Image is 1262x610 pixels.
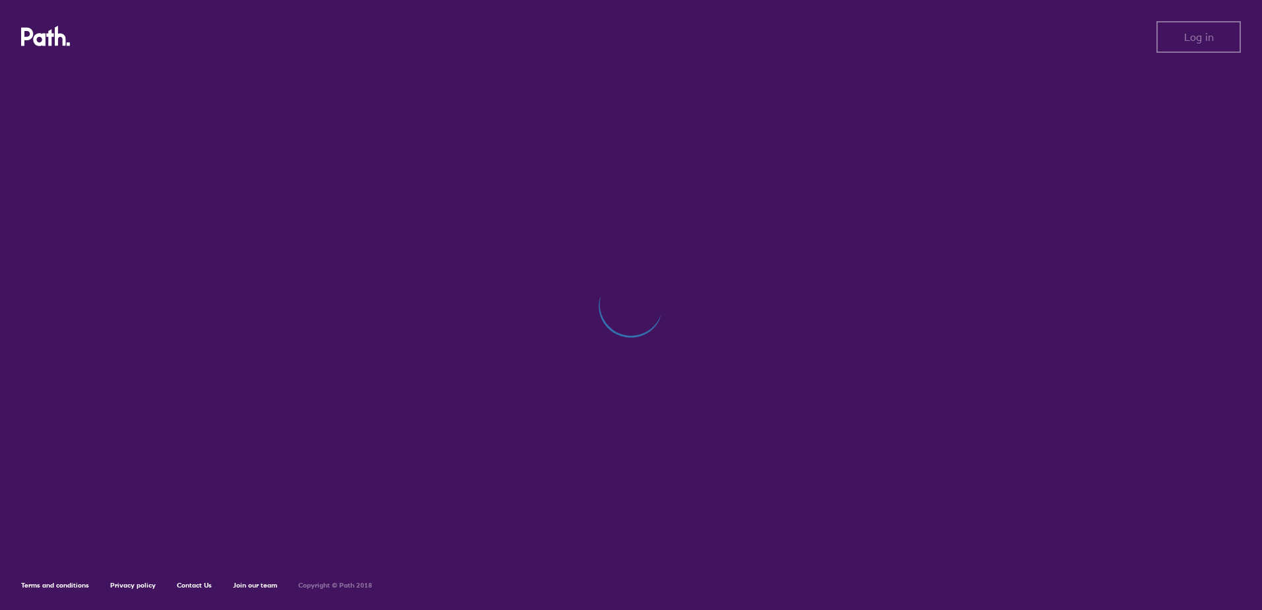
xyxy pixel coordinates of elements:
[1184,31,1214,43] span: Log in
[298,582,372,590] h6: Copyright © Path 2018
[1156,21,1241,53] button: Log in
[233,581,277,590] a: Join our team
[110,581,156,590] a: Privacy policy
[21,581,89,590] a: Terms and conditions
[177,581,212,590] a: Contact Us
